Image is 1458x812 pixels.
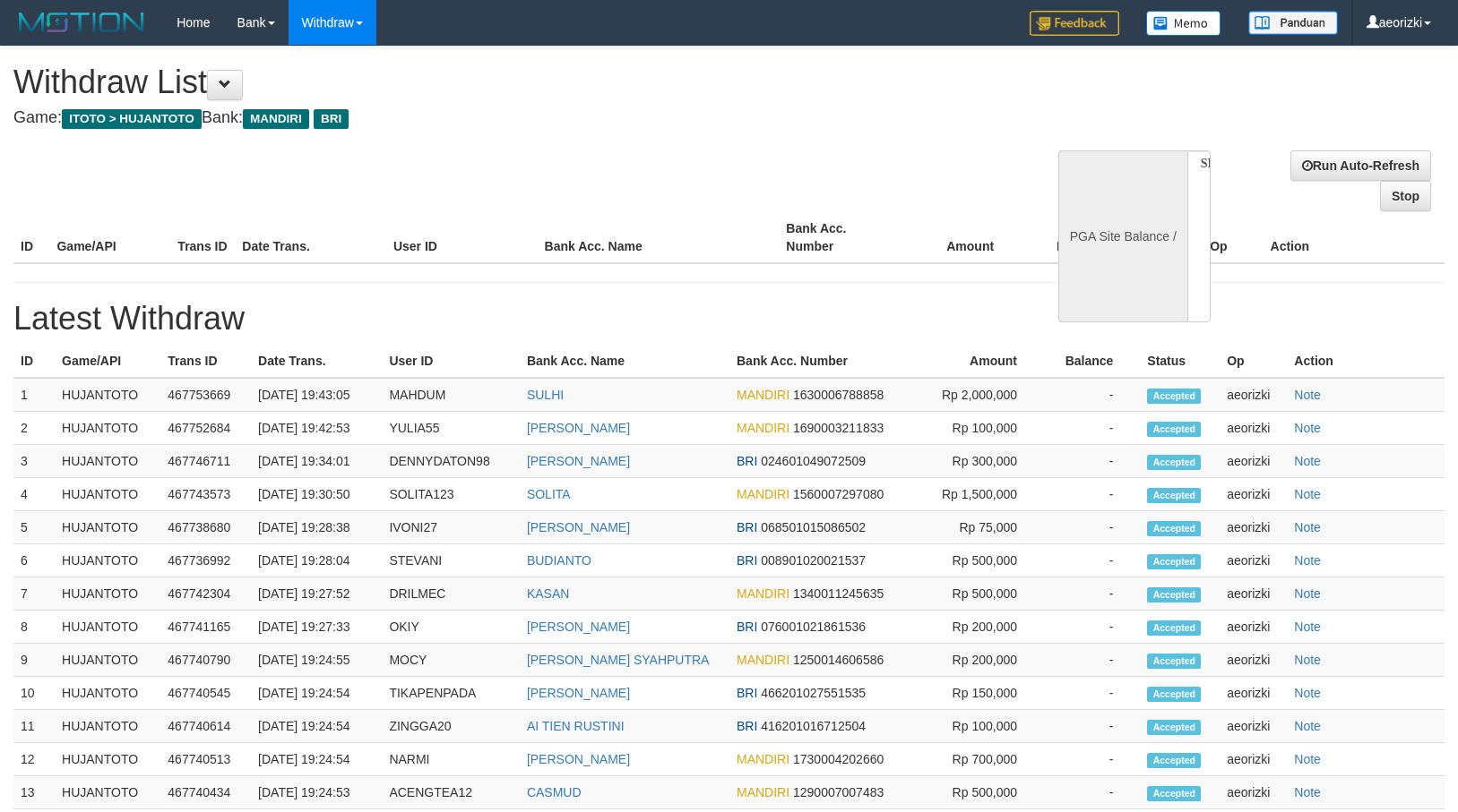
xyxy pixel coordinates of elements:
[931,677,1044,710] td: Rp 150,000
[170,212,235,263] th: Trans ID
[1294,553,1321,568] a: Note
[737,421,789,435] span: MANDIRI
[1294,421,1321,435] a: Note
[1147,554,1201,569] span: Accepted
[1220,743,1287,776] td: aeorizki
[13,677,55,710] td: 10
[13,64,954,100] h1: Withdraw List
[1294,520,1321,534] a: Note
[160,511,251,544] td: 467738680
[737,653,789,667] span: MANDIRI
[527,487,571,501] a: SOLITA
[1294,487,1321,501] a: Note
[1294,586,1321,601] a: Note
[1044,478,1140,511] td: -
[527,785,582,799] a: CASMUD
[1294,653,1321,667] a: Note
[793,388,884,402] span: 1630006788858
[13,445,55,478] td: 3
[13,710,55,743] td: 11
[13,776,55,809] td: 13
[382,577,520,611] td: DRILMEC
[1220,511,1287,544] td: aeorizki
[251,611,382,644] td: [DATE] 19:27:33
[55,710,160,743] td: HUJANTOTO
[13,544,55,577] td: 6
[382,743,520,776] td: NARMI
[13,212,49,263] th: ID
[1147,587,1201,603] span: Accepted
[160,611,251,644] td: 467741165
[793,586,884,601] span: 1340011245635
[931,478,1044,511] td: Rp 1,500,000
[1220,677,1287,710] td: aeorizki
[1044,378,1140,412] td: -
[761,454,866,468] span: 024601049072509
[1044,677,1140,710] td: -
[1294,686,1321,700] a: Note
[527,653,710,667] a: [PERSON_NAME] SYAHPUTRA
[1220,577,1287,611] td: aeorizki
[251,710,382,743] td: [DATE] 19:24:54
[382,445,520,478] td: DENNYDATON98
[160,743,251,776] td: 467740513
[314,109,349,129] span: BRI
[382,776,520,809] td: ACENGTEA12
[1203,212,1263,263] th: Op
[160,644,251,677] td: 467740790
[62,109,202,129] span: ITOTO > HUJANTOTO
[1044,577,1140,611] td: -
[931,776,1044,809] td: Rp 500,000
[160,345,251,378] th: Trans ID
[13,478,55,511] td: 4
[251,577,382,611] td: [DATE] 19:27:52
[160,776,251,809] td: 467740434
[160,378,251,412] td: 467753669
[251,511,382,544] td: [DATE] 19:28:38
[1220,412,1287,445] td: aeorizki
[931,412,1044,445] td: Rp 100,000
[13,644,55,677] td: 9
[251,644,382,677] td: [DATE] 19:24:55
[527,388,564,402] a: SULHI
[1058,150,1187,322] div: PGA Site Balance /
[761,620,866,634] span: 076001021861536
[382,478,520,511] td: SOLITA123
[737,752,789,766] span: MANDIRI
[1044,611,1140,644] td: -
[761,553,866,568] span: 008901020021537
[1220,345,1287,378] th: Op
[251,743,382,776] td: [DATE] 19:24:54
[160,544,251,577] td: 467736992
[382,511,520,544] td: IVONI27
[737,520,757,534] span: BRI
[793,752,884,766] span: 1730004202660
[737,719,757,733] span: BRI
[527,421,630,435] a: [PERSON_NAME]
[160,677,251,710] td: 467740545
[737,454,757,468] span: BRI
[55,611,160,644] td: HUJANTOTO
[55,776,160,809] td: HUJANTOTO
[1021,212,1132,263] th: Balance
[737,388,789,402] span: MANDIRI
[13,378,55,412] td: 1
[1287,345,1445,378] th: Action
[13,577,55,611] td: 7
[49,212,170,263] th: Game/API
[235,212,386,263] th: Date Trans.
[382,677,520,710] td: TIKAPENPADA
[931,611,1044,644] td: Rp 200,000
[761,520,866,534] span: 068501015086502
[1147,521,1201,536] span: Accepted
[527,454,630,468] a: [PERSON_NAME]
[251,345,382,378] th: Date Trans.
[251,445,382,478] td: [DATE] 19:34:01
[1220,378,1287,412] td: aeorizki
[55,544,160,577] td: HUJANTOTO
[1147,422,1201,437] span: Accepted
[527,719,625,733] a: AI TIEN RUSTINI
[779,212,900,263] th: Bank Acc. Number
[382,611,520,644] td: OKIY
[251,677,382,710] td: [DATE] 19:24:54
